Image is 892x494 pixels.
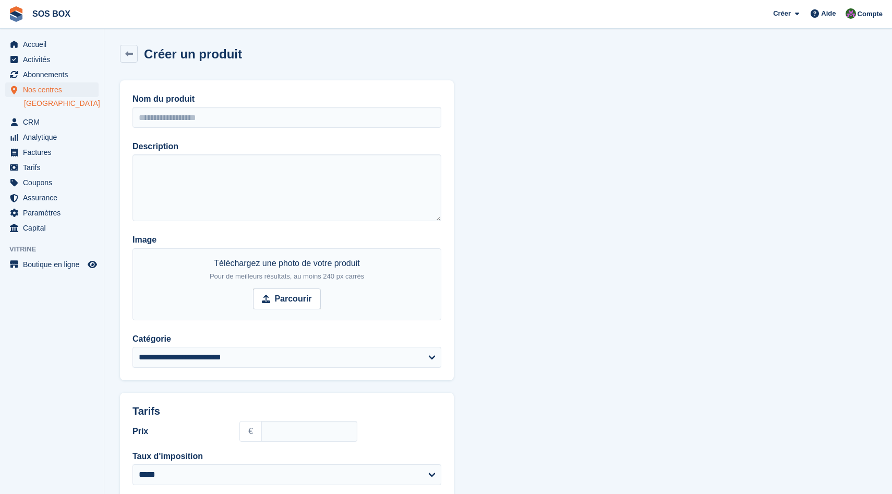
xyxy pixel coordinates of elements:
[23,160,86,175] span: Tarifs
[23,82,86,97] span: Nos centres
[274,293,311,305] strong: Parcourir
[5,67,99,82] a: menu
[5,160,99,175] a: menu
[5,145,99,160] a: menu
[23,145,86,160] span: Factures
[23,67,86,82] span: Abonnements
[773,8,791,19] span: Créer
[132,405,160,417] span: Tarifs
[144,47,242,61] h2: Créer un produit
[132,425,227,438] label: Prix
[5,130,99,144] a: menu
[5,37,99,52] a: menu
[210,272,364,280] span: Pour de meilleurs résultats, au moins 240 px carrés
[23,175,86,190] span: Coupons
[5,175,99,190] a: menu
[210,257,364,282] div: Téléchargez une photo de votre produit
[23,190,86,205] span: Assurance
[5,82,99,97] a: menu
[5,206,99,220] a: menu
[858,9,883,19] span: Compte
[5,115,99,129] a: menu
[9,244,104,255] span: Vitrine
[132,93,441,105] label: Nom du produit
[23,221,86,235] span: Capital
[132,450,441,463] label: Taux d'imposition
[8,6,24,22] img: stora-icon-8386f47178a22dfd0bd8f6a31ec36ba5ce8667c1dd55bd0f319d3a0aa187defe.svg
[23,37,86,52] span: Accueil
[5,52,99,67] a: menu
[253,288,320,309] input: Parcourir
[24,99,99,109] a: [GEOGRAPHIC_DATA]
[5,221,99,235] a: menu
[132,234,441,246] label: Image
[23,257,86,272] span: Boutique en ligne
[846,8,856,19] img: ALEXANDRE SOUBIRA
[23,52,86,67] span: Activités
[23,115,86,129] span: CRM
[23,130,86,144] span: Analytique
[5,257,99,272] a: menu
[821,8,836,19] span: Aide
[86,258,99,271] a: Boutique d'aperçu
[132,140,441,153] label: Description
[132,333,441,345] label: Catégorie
[5,190,99,205] a: menu
[23,206,86,220] span: Paramètres
[28,5,75,22] a: SOS BOX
